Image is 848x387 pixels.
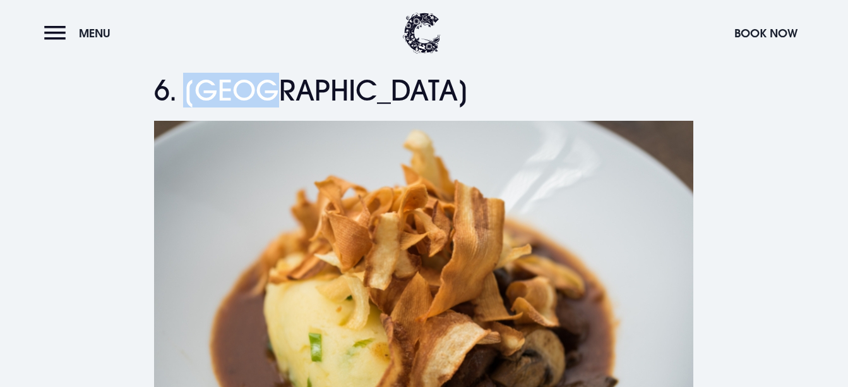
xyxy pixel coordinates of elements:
[728,20,804,47] button: Book Now
[403,13,441,54] img: Clandeboye Lodge
[154,74,694,107] h2: 6. [GEOGRAPHIC_DATA]
[79,26,110,40] span: Menu
[44,20,117,47] button: Menu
